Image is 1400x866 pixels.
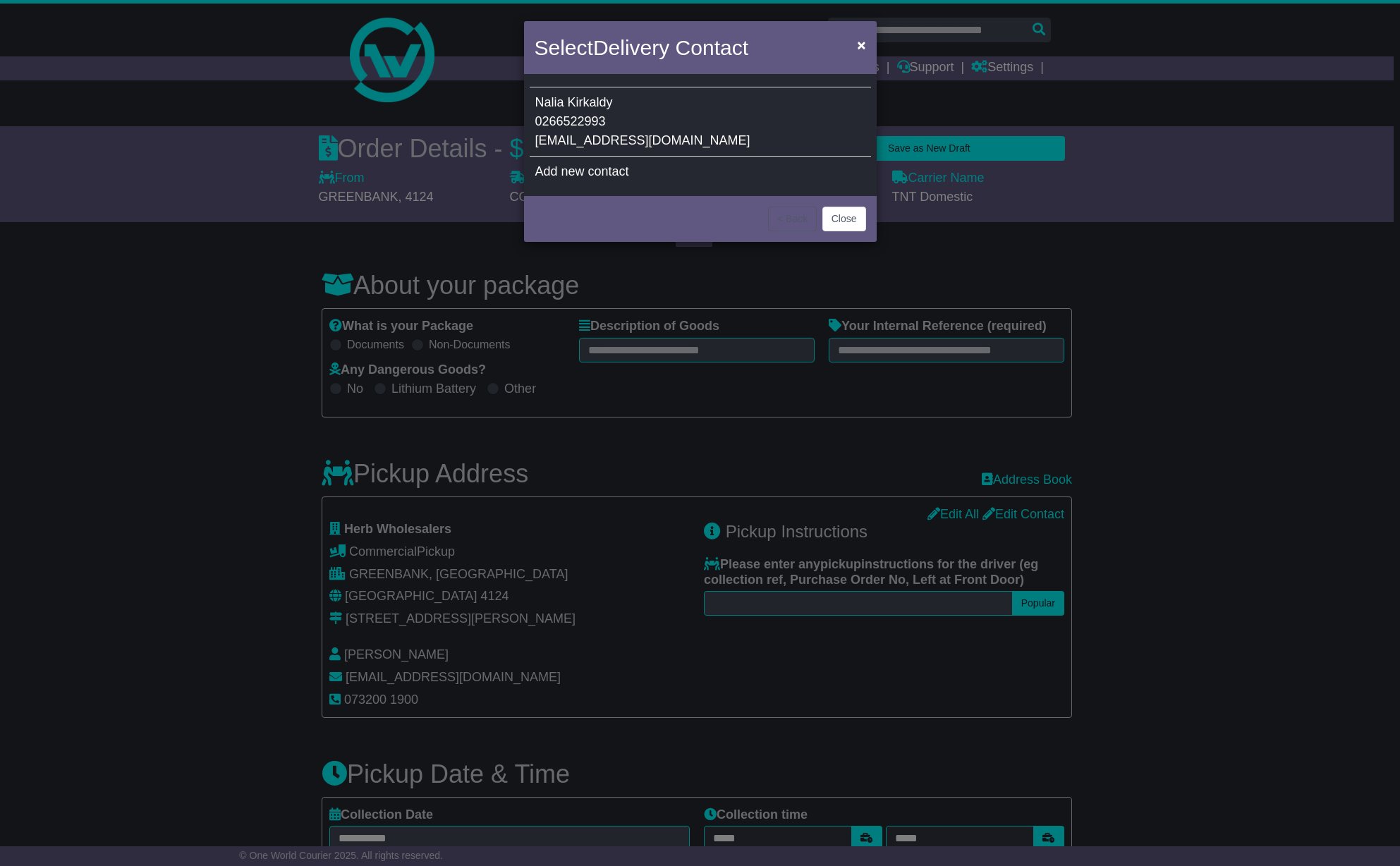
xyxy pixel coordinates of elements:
span: 0266522993 [535,114,606,128]
span: × [857,37,865,53]
h4: Select [535,32,748,63]
span: Nalia [535,95,564,109]
span: Contact [676,36,748,59]
span: Add new contact [535,164,629,178]
span: Delivery [593,36,669,59]
button: < Back [768,207,817,231]
button: Close [822,207,866,231]
span: [EMAIL_ADDRESS][DOMAIN_NAME] [535,133,750,147]
span: Kirkaldy [568,95,613,109]
button: Close [850,30,872,59]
